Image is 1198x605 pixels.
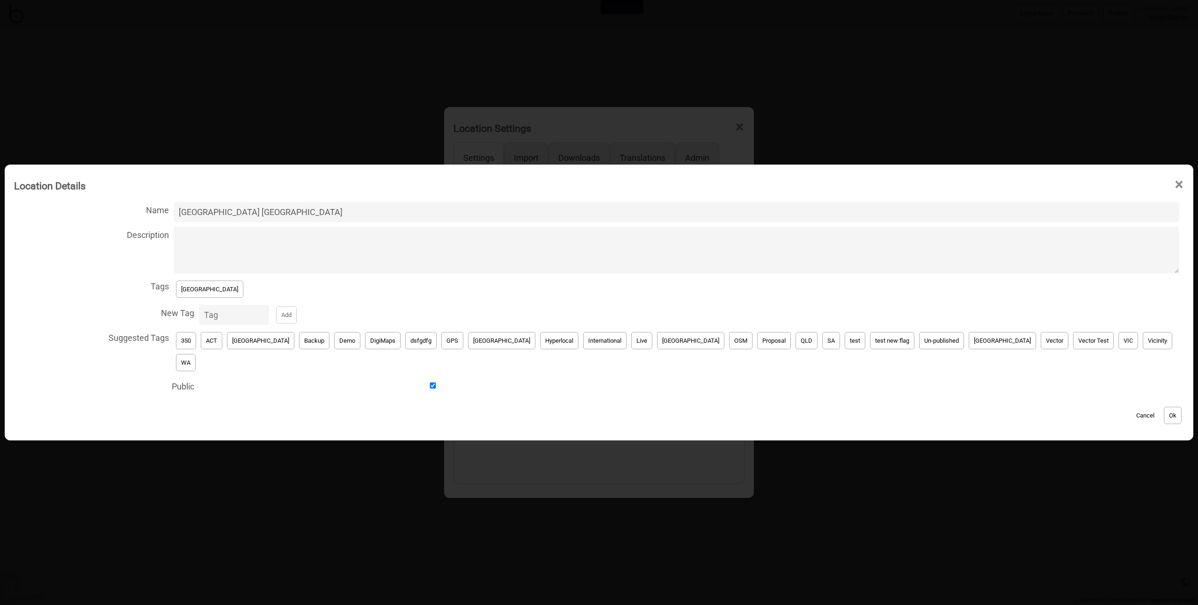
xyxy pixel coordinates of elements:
button: [GEOGRAPHIC_DATA] [176,281,243,298]
button: Un-published [919,332,964,349]
button: Proposal [757,332,791,349]
span: New Tag [14,302,194,322]
span: × [1174,169,1184,200]
button: DigiMaps [365,332,401,349]
textarea: Description [174,227,1179,274]
button: QLD [796,332,818,349]
button: [GEOGRAPHIC_DATA] [468,332,535,349]
span: Name [14,200,169,219]
button: [GEOGRAPHIC_DATA] [657,332,724,349]
button: SA [822,332,840,349]
button: GPS [441,332,463,349]
span: Suggested Tags [14,327,169,346]
button: 350 [176,332,196,349]
button: Cancel [1132,407,1159,424]
button: Hyperlocal [540,332,578,349]
button: dsfgdfg [405,332,437,349]
span: Public [14,376,194,395]
span: Description [14,224,169,244]
button: Live [631,332,652,349]
button: OSM [729,332,752,349]
button: Backup [299,332,329,349]
input: New TagAdd [199,305,269,325]
div: Location Details [14,176,86,196]
button: [GEOGRAPHIC_DATA] [227,332,294,349]
button: ACT [201,332,222,349]
input: Public [199,382,667,389]
button: test [845,332,865,349]
button: test new flag [870,332,914,349]
span: Tags [14,276,169,295]
button: WA [176,354,196,371]
button: New Tag [276,306,297,324]
button: International [583,332,627,349]
input: Name [174,202,1179,222]
button: Vector Test [1073,332,1114,349]
button: VIC [1118,332,1138,349]
button: Ok [1164,407,1182,424]
button: Demo [334,332,360,349]
button: Vicinity [1143,332,1172,349]
button: Vector [1041,332,1068,349]
button: [GEOGRAPHIC_DATA] [969,332,1036,349]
